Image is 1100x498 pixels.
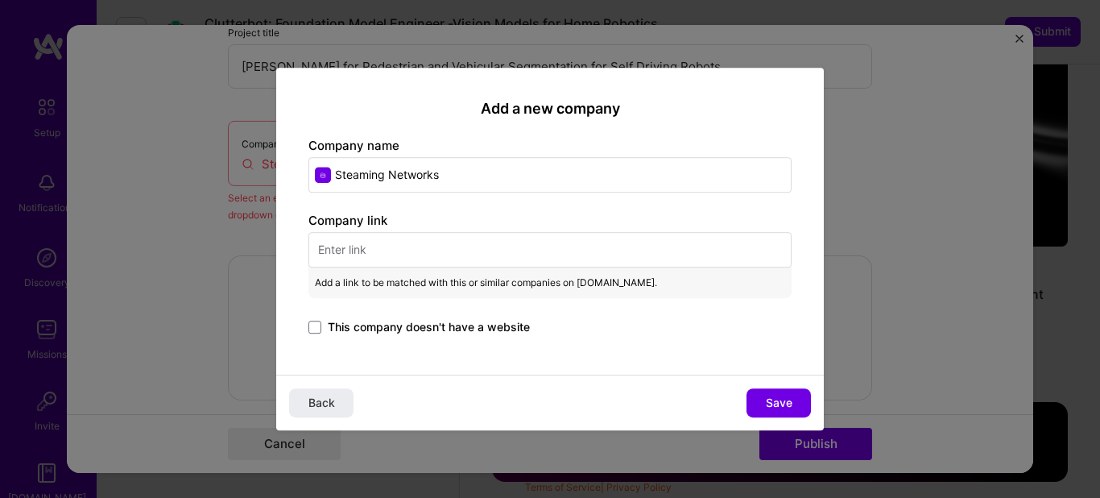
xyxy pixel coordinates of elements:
span: Save [766,395,792,411]
label: Company name [308,138,399,153]
span: Add a link to be matched with this or similar companies on [DOMAIN_NAME]. [315,274,657,292]
button: Save [746,388,811,417]
button: Back [289,388,354,417]
input: Enter name [308,157,792,193]
label: Company link [308,213,387,228]
span: Back [308,395,335,411]
input: Enter link [308,232,792,268]
span: This company doesn't have a website [328,319,530,335]
h2: Add a new company [308,100,792,118]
